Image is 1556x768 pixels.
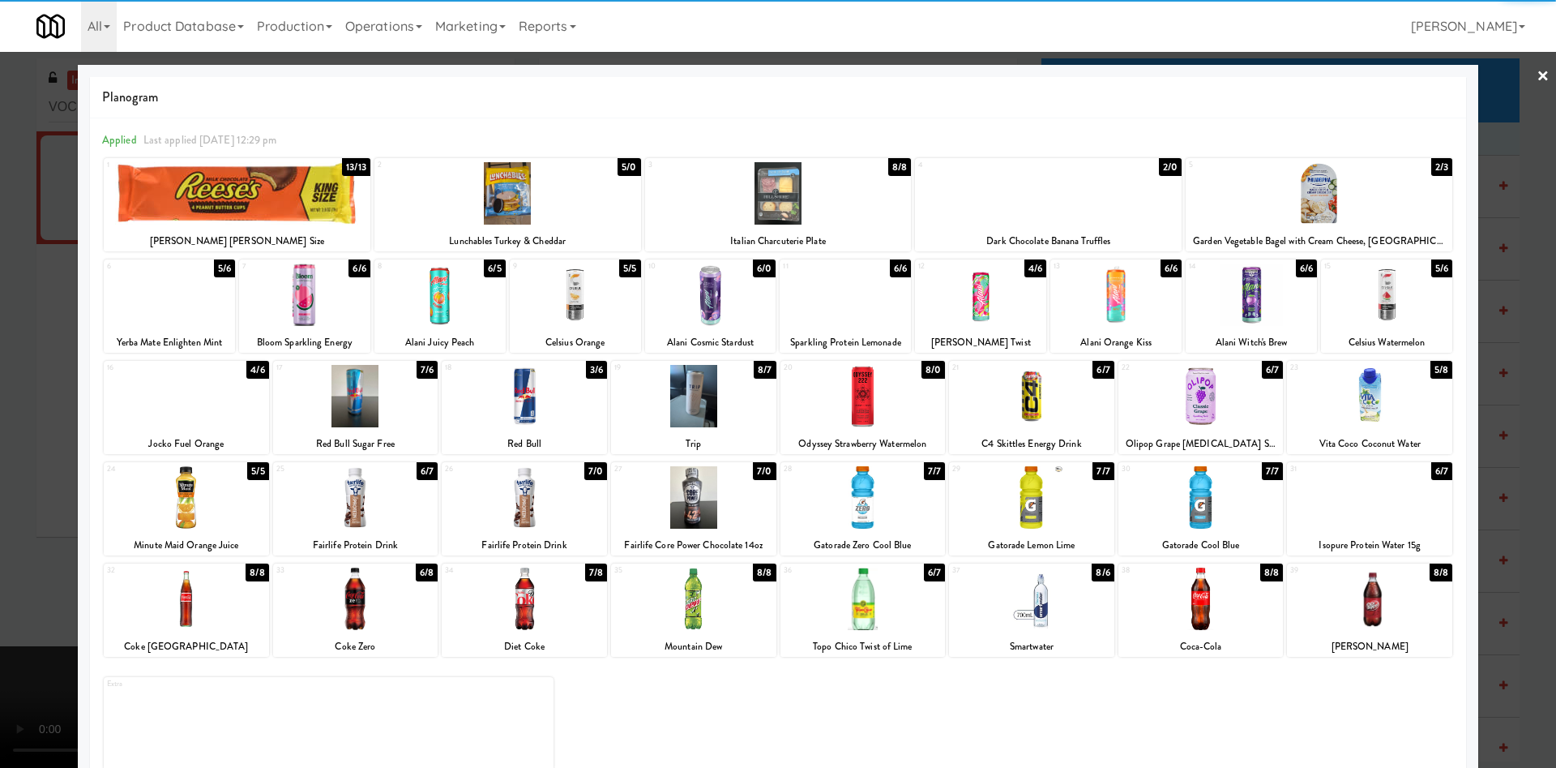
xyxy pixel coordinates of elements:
[276,462,356,476] div: 25
[107,564,186,577] div: 32
[780,637,946,657] div: Topo Chico Twist of Lime
[915,333,1046,353] div: [PERSON_NAME] Twist
[445,462,524,476] div: 26
[442,462,607,556] div: 267/0Fairlife Protein Drink
[104,361,269,454] div: 164/6Jocko Fuel Orange
[104,158,370,251] div: 113/13[PERSON_NAME] [PERSON_NAME] Size
[648,333,774,353] div: Alani Cosmic Stardust
[1287,637,1452,657] div: [PERSON_NAME]
[952,564,1032,577] div: 37
[104,333,235,353] div: Yerba Mate Enlighten Mint
[276,434,436,454] div: Red Bull Sugar Free
[510,260,641,353] div: 95/5Celsius Orange
[890,260,911,277] div: 6/6
[273,564,438,657] div: 336/8Coke Zero
[1054,260,1116,273] div: 13
[1121,535,1281,556] div: Gatorade Cool Blue
[1324,260,1387,273] div: 15
[102,132,137,148] span: Applied
[784,361,863,375] div: 20
[239,333,370,353] div: Bloom Sparkling Energy
[239,260,370,353] div: 76/6Bloom Sparkling Energy
[1092,564,1114,581] div: 8/6
[104,231,370,251] div: [PERSON_NAME] [PERSON_NAME] Size
[247,462,268,480] div: 5/5
[273,637,438,657] div: Coke Zero
[918,260,981,273] div: 12
[1290,564,1370,577] div: 39
[377,231,639,251] div: Lunchables Turkey & Cheddar
[1122,361,1201,375] div: 22
[918,158,1048,172] div: 4
[276,564,356,577] div: 33
[442,434,607,454] div: Red Bull
[1289,535,1450,556] div: Isopure Protein Water 15g
[645,231,912,251] div: Italian Charcuterie Plate
[951,535,1112,556] div: Gatorade Lemon Lime
[214,260,235,277] div: 5/6
[780,462,946,556] div: 287/7Gatorade Zero Cool Blue
[1161,260,1182,277] div: 6/6
[619,260,640,277] div: 5/5
[1121,637,1281,657] div: Coca-Cola
[273,462,438,556] div: 256/7Fairlife Protein Drink
[242,260,305,273] div: 7
[106,535,267,556] div: Minute Maid Orange Juice
[246,361,268,379] div: 4/6
[143,132,277,148] span: Last applied [DATE] 12:29 pm
[780,361,946,454] div: 208/0Odyssey Strawberry Watermelon
[1431,462,1452,480] div: 6/7
[106,231,368,251] div: [PERSON_NAME] [PERSON_NAME] Size
[1024,260,1046,277] div: 4/6
[102,85,1454,109] span: Planogram
[1122,462,1201,476] div: 30
[645,260,776,353] div: 106/0Alani Cosmic Stardust
[1118,361,1284,454] div: 226/7Olipop Grape [MEDICAL_DATA] Soda
[1118,535,1284,556] div: Gatorade Cool Blue
[645,333,776,353] div: Alani Cosmic Stardust
[444,535,605,556] div: Fairlife Protein Drink
[614,462,694,476] div: 27
[1050,333,1182,353] div: Alani Orange Kiss
[1262,462,1283,480] div: 7/7
[1262,361,1283,379] div: 6/7
[783,434,943,454] div: Odyssey Strawberry Watermelon
[348,260,370,277] div: 6/6
[1159,158,1182,176] div: 2/0
[1296,260,1317,277] div: 6/6
[1118,434,1284,454] div: Olipop Grape [MEDICAL_DATA] Soda
[1121,434,1281,454] div: Olipop Grape [MEDICAL_DATA] Soda
[1186,158,1452,251] div: 52/3Garden Vegetable Bagel with Cream Cheese, [GEOGRAPHIC_DATA]
[780,564,946,657] div: 366/7Topo Chico Twist of Lime
[611,361,776,454] div: 198/7Trip
[648,158,778,172] div: 3
[780,260,911,353] div: 116/6Sparkling Protein Lemonade
[915,260,1046,353] div: 124/6[PERSON_NAME] Twist
[917,333,1044,353] div: [PERSON_NAME] Twist
[1188,333,1314,353] div: Alani Witch's Brew
[1537,52,1550,102] a: ×
[1118,564,1284,657] div: 388/8Coca-Cola
[614,361,694,375] div: 19
[1122,564,1201,577] div: 38
[1260,564,1283,581] div: 8/8
[1289,637,1450,657] div: [PERSON_NAME]
[442,564,607,657] div: 347/8Diet Coke
[107,260,169,273] div: 6
[417,462,438,480] div: 6/7
[952,462,1032,476] div: 29
[917,231,1179,251] div: Dark Chocolate Banana Truffles
[1186,333,1317,353] div: Alani Witch's Brew
[374,158,641,251] div: 25/0Lunchables Turkey & Cheddar
[783,260,845,273] div: 11
[924,564,945,581] div: 6/7
[753,564,776,581] div: 8/8
[442,361,607,454] div: 183/6Red Bull
[754,361,776,379] div: 8/7
[584,462,607,480] div: 7/0
[784,462,863,476] div: 28
[611,434,776,454] div: Trip
[952,361,1032,375] div: 21
[782,333,908,353] div: Sparkling Protein Lemonade
[1287,361,1452,454] div: 235/8Vita Coco Coconut Water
